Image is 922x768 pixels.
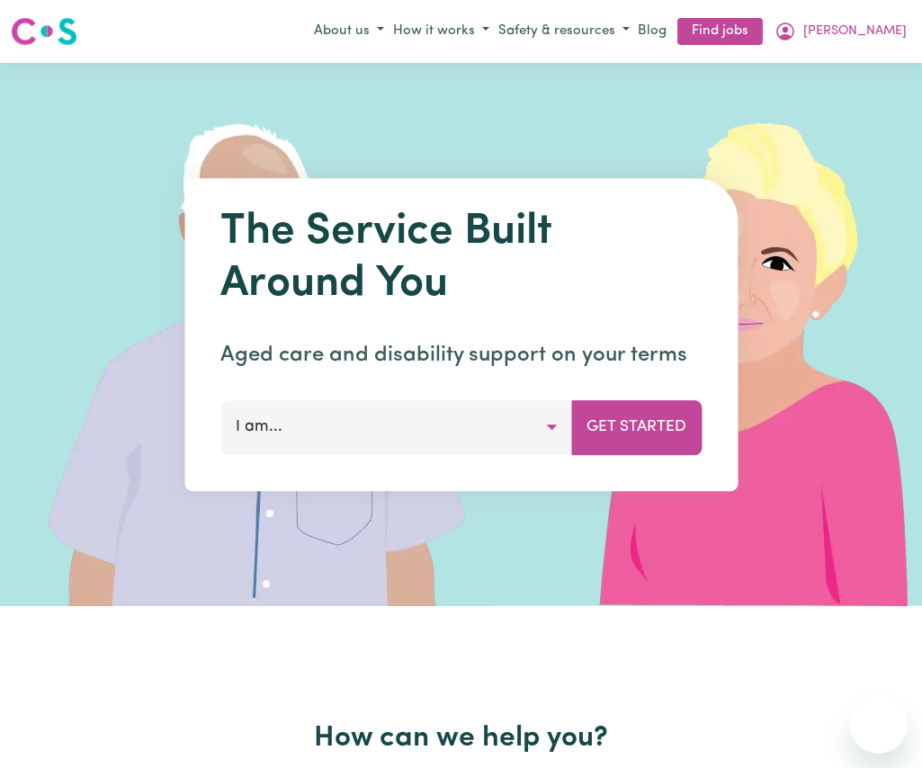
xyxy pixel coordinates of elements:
[220,400,572,454] button: I am...
[220,339,702,371] p: Aged care and disability support on your terms
[40,721,882,755] h2: How can we help you?
[11,11,77,52] a: Careseekers logo
[770,16,911,47] button: My Account
[389,17,494,47] button: How it works
[803,22,907,41] span: [PERSON_NAME]
[677,18,763,46] a: Find jobs
[850,696,908,754] iframe: Button to launch messaging window
[309,17,389,47] button: About us
[571,400,702,454] button: Get Started
[494,17,634,47] button: Safety & resources
[220,207,702,310] h1: The Service Built Around You
[634,18,670,46] a: Blog
[11,15,77,48] img: Careseekers logo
